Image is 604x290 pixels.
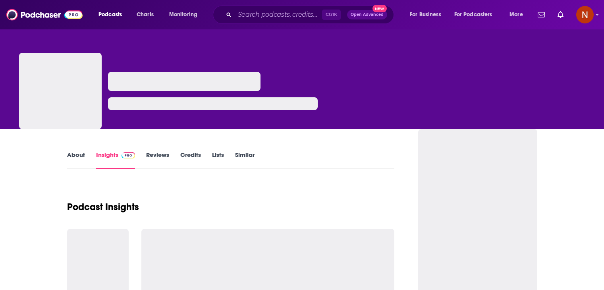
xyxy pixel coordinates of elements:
a: Reviews [146,151,169,169]
span: Open Advanced [351,13,384,17]
button: open menu [449,8,504,21]
button: Show profile menu [576,6,594,23]
a: Credits [180,151,201,169]
a: About [67,151,85,169]
button: Open AdvancedNew [347,10,387,19]
button: open menu [404,8,451,21]
button: open menu [164,8,208,21]
a: Show notifications dropdown [554,8,567,21]
h1: Podcast Insights [67,201,139,213]
button: open menu [504,8,533,21]
span: Logged in as AdelNBM [576,6,594,23]
a: Lists [212,151,224,169]
a: Show notifications dropdown [535,8,548,21]
button: open menu [93,8,132,21]
span: New [372,5,387,12]
span: Podcasts [98,9,122,20]
a: Similar [235,151,255,169]
span: For Business [410,9,441,20]
img: User Profile [576,6,594,23]
a: InsightsPodchaser Pro [96,151,135,169]
span: Charts [137,9,154,20]
span: More [509,9,523,20]
span: Monitoring [169,9,197,20]
img: Podchaser Pro [122,152,135,159]
div: Search podcasts, credits, & more... [220,6,401,24]
img: Podchaser - Follow, Share and Rate Podcasts [6,7,83,22]
input: Search podcasts, credits, & more... [235,8,322,21]
a: Charts [131,8,158,21]
span: For Podcasters [454,9,492,20]
span: Ctrl K [322,10,341,20]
